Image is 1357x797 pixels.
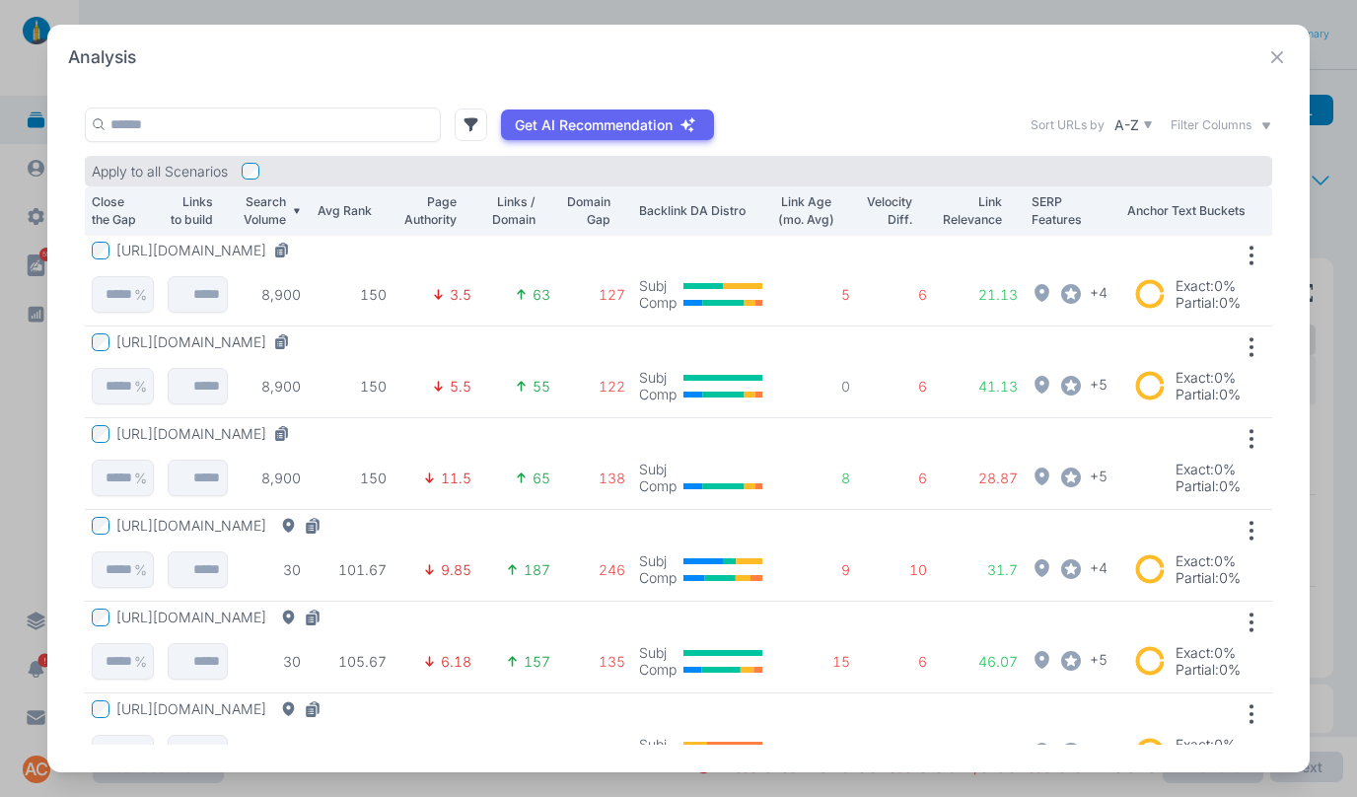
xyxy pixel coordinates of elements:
p: 0 [777,378,851,396]
p: 15 [777,653,851,671]
p: % [134,653,147,671]
p: 8,900 [242,470,302,487]
p: 9.85 [441,561,471,579]
p: 25.11 [941,745,1018,762]
p: 150 [315,745,387,762]
p: 105.67 [315,653,387,671]
p: 41 [564,745,625,762]
p: Subj [639,369,677,387]
p: 101.67 [315,561,387,579]
p: Backlink DA Distro [639,202,763,220]
p: 157 [524,653,550,671]
p: 6.18 [441,653,471,671]
p: Anchor Text Buckets [1127,202,1265,220]
p: Links / Domain [485,193,536,228]
p: 6 [864,470,927,487]
button: [URL][DOMAIN_NAME] [116,609,328,626]
p: Link Age (mo. Avg) [777,193,835,228]
p: Exact : 0% [1176,644,1241,662]
button: [URL][DOMAIN_NAME] [116,517,328,535]
p: 150 [315,286,387,304]
span: + 5 [1090,374,1107,393]
p: Subj [639,461,677,478]
p: 0 [777,745,851,762]
p: Partial : 0% [1176,661,1241,679]
p: Page Authority [400,193,457,228]
span: + 4 [1090,557,1107,576]
p: Links to build [168,193,213,228]
p: 127 [564,286,625,304]
h2: Analysis [68,45,136,70]
p: 4.14 [441,745,471,762]
p: % [134,561,147,579]
p: A-Z [1114,116,1139,134]
p: 28.87 [941,470,1018,487]
p: Subj [639,277,677,295]
p: 10 [864,561,927,579]
p: 6 [864,653,927,671]
p: SERP Features [1032,193,1113,228]
p: 30 [242,745,302,762]
p: Comp [639,569,677,587]
p: Get AI Recommendation [515,116,673,134]
p: Exact : 0% [1176,369,1241,387]
p: 8,900 [242,378,302,396]
p: % [134,286,147,304]
p: Partial : 0% [1176,386,1241,403]
span: + 7 [1090,741,1107,760]
p: Comp [639,386,677,403]
p: Partial : 0% [1176,477,1241,495]
p: 150 [315,378,387,396]
p: 11.5 [441,470,471,487]
p: % [134,470,147,487]
p: 63 [533,286,550,304]
p: 30 [242,561,302,579]
p: 187 [524,561,550,579]
p: % [134,745,147,762]
p: 6 [864,378,927,396]
p: Comp [639,661,677,679]
p: Velocity Diff. [864,193,912,228]
p: 3.5 [450,286,471,304]
p: 138 [564,470,625,487]
p: Partial : 0% [1176,294,1241,312]
button: Filter Columns [1171,116,1272,134]
button: [URL][DOMAIN_NAME] [116,333,298,351]
p: 65 [533,470,550,487]
button: [URL][DOMAIN_NAME] [116,425,298,443]
p: Search Volume [242,193,287,228]
p: Avg Rank [315,202,371,220]
p: Link Relevance [941,193,1002,228]
p: % [134,378,147,396]
label: Sort URLs by [1031,116,1105,134]
p: Subj [639,736,677,754]
p: 135 [564,653,625,671]
button: Get AI Recommendation [501,109,714,141]
p: 2 [864,745,927,762]
p: Partial : 0% [1176,569,1241,587]
p: 5.5 [450,378,471,396]
span: + 5 [1090,649,1107,668]
p: 30 [242,653,302,671]
p: 257 [524,745,550,762]
p: Domain Gap [564,193,610,228]
p: 31.7 [941,561,1018,579]
p: 8 [777,470,851,487]
p: Apply to all Scenarios [92,163,228,181]
p: 9 [777,561,851,579]
button: [URL][DOMAIN_NAME] [116,242,298,259]
p: Subj [639,644,677,662]
button: A-Z [1111,112,1157,137]
p: Exact : 0% [1176,461,1241,478]
p: 6 [864,286,927,304]
p: 8,900 [242,286,302,304]
p: 122 [564,378,625,396]
p: Subj [639,552,677,570]
button: [URL][DOMAIN_NAME] [116,700,328,718]
p: 46.07 [941,653,1018,671]
p: 55 [533,378,550,396]
p: Exact : 0% [1176,277,1241,295]
p: 5 [777,286,851,304]
p: Comp [639,294,677,312]
p: 246 [564,561,625,579]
